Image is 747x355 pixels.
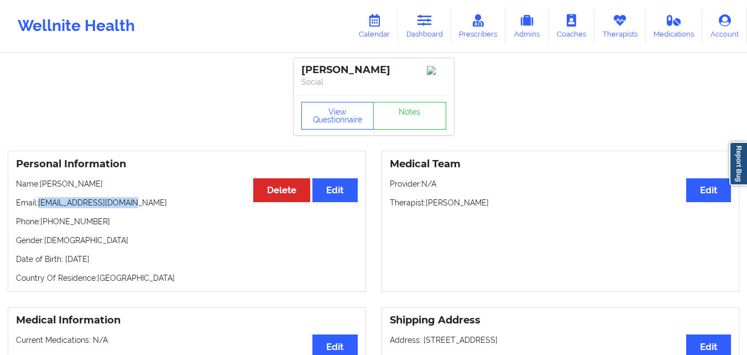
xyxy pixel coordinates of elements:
[16,178,358,189] p: Name: [PERSON_NAME]
[351,8,398,44] a: Calendar
[16,254,358,265] p: Date of Birth: [DATE]
[451,8,506,44] a: Prescribers
[390,158,732,171] h3: Medical Team
[16,216,358,227] p: Phone: [PHONE_NUMBER]
[390,314,732,327] h3: Shipping Address
[549,8,594,44] a: Coaches
[16,272,358,284] p: Country Of Residence: [GEOGRAPHIC_DATA]
[390,178,732,189] p: Provider: N/A
[594,8,646,44] a: Therapists
[301,76,446,88] p: Social
[505,8,549,44] a: Admins
[686,178,731,202] button: Edit
[646,8,703,44] a: Medications
[301,102,374,130] button: View Questionnaire
[702,8,747,44] a: Account
[253,178,310,202] button: Delete
[373,102,446,130] a: Notes
[16,158,358,171] h3: Personal Information
[390,335,732,346] p: Address: [STREET_ADDRESS]
[729,142,747,186] a: Report Bug
[16,235,358,246] p: Gender: [DEMOGRAPHIC_DATA]
[16,314,358,327] h3: Medical Information
[398,8,451,44] a: Dashboard
[427,66,446,75] img: Image%2Fplaceholer-image.png
[301,64,446,76] div: [PERSON_NAME]
[16,335,358,346] p: Current Medications: N/A
[390,197,732,208] p: Therapist: [PERSON_NAME]
[312,178,357,202] button: Edit
[16,197,358,208] p: Email: [EMAIL_ADDRESS][DOMAIN_NAME]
